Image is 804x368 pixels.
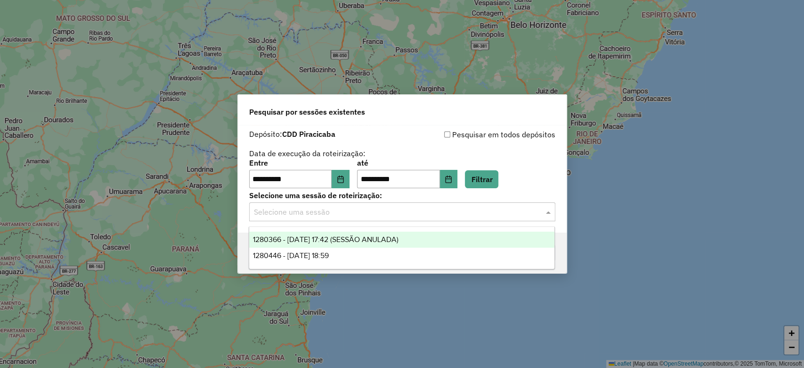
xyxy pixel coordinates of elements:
span: 1280366 - [DATE] 17:42 (SESSÃO ANULADA) [253,235,398,243]
label: Entre [249,157,349,168]
label: Data de execução da roteirização: [249,148,365,159]
strong: CDD Piracicaba [282,129,335,139]
span: Pesquisar por sessões existentes [249,106,365,117]
div: Pesquisar em todos depósitos [402,129,555,140]
label: Selecione uma sessão de roteirização: [249,190,555,201]
button: Choose Date [440,170,458,189]
span: 1280446 - [DATE] 18:59 [253,251,329,259]
label: até [357,157,457,168]
button: Filtrar [465,170,498,188]
label: Depósito: [249,128,335,140]
button: Choose Date [332,170,349,189]
ng-dropdown-panel: Options list [249,226,555,269]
